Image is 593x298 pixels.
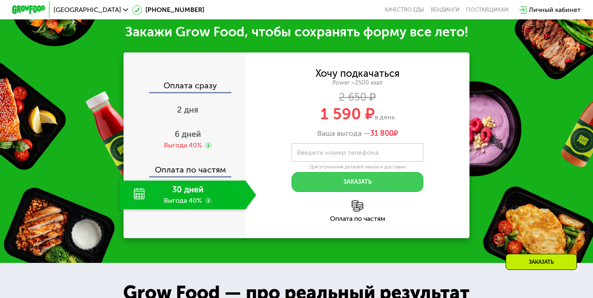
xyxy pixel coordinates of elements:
[297,150,378,155] label: Введите номер телефона
[370,129,398,138] span: ₽
[124,81,245,92] div: Оплата сразу
[245,79,469,87] div: Power ~2500 ккал
[245,93,469,102] div: 2 650 ₽
[54,7,121,13] span: [GEOGRAPHIC_DATA]
[529,5,581,15] div: Личный кабинет
[466,7,509,13] div: поставщикам
[245,129,469,138] div: Ваша выгода —
[292,164,423,170] div: Для уточнения деталей заказа и доставки
[177,105,198,115] span: 2 дня
[352,200,363,212] img: l6xcnZfty9opOoJh.png
[132,5,204,15] a: [PHONE_NUMBER]
[292,172,423,192] button: Заказать
[375,113,395,121] span: в день
[245,215,469,222] div: Оплата по частям
[370,129,394,138] span: 31 800
[175,129,201,139] span: 6 дней
[164,141,202,150] div: Выгода 40%
[506,254,577,270] div: Заказать
[320,104,375,123] span: 1 590 ₽
[385,7,424,13] a: Качество еды
[315,69,399,78] div: Хочу подкачаться
[431,7,460,13] a: Вендинги
[124,157,245,176] div: Оплата по частям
